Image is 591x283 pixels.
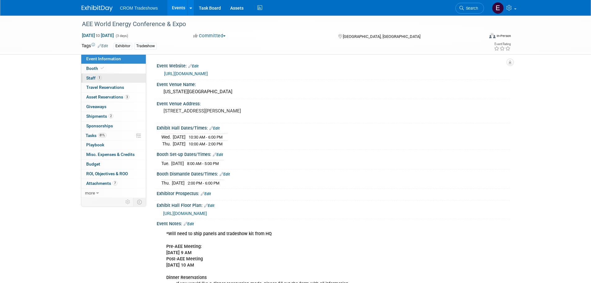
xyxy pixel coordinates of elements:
pre: [STREET_ADDRESS][PERSON_NAME] [163,108,297,114]
div: Event Notes: [157,219,510,227]
div: Booth Dismantle Dates/Times: [157,169,510,177]
span: Travel Reservations [86,85,124,90]
div: Event Format [447,32,511,42]
a: ROI, Objectives & ROO [81,169,146,179]
span: Budget [86,162,100,167]
a: Budget [81,160,146,169]
a: Shipments2 [81,112,146,121]
td: Personalize Event Tab Strip [123,198,133,206]
a: [URL][DOMAIN_NAME] [164,71,208,76]
a: Search [455,3,484,14]
a: Edit [209,126,220,130]
img: Format-Inperson.png [489,33,495,38]
div: Exhibitor [114,43,132,49]
b: Post-AEE Meeting [166,256,203,262]
td: [DATE] [171,160,184,167]
a: Edit [201,192,211,196]
a: Staff1 [81,74,146,83]
a: [URL][DOMAIN_NAME] [163,211,207,216]
span: 10:00 AM - 2:00 PM [189,142,222,146]
div: Exhibitor Prospectus: [157,189,510,197]
div: Tradeshow [134,43,157,49]
div: Event Venue Name: [157,80,510,88]
b: [DATE] 9 AM [166,250,192,255]
span: Search [464,6,478,11]
i: Booth reservation complete [101,66,104,70]
div: Exhibit Hall Floor Plan: [157,201,510,209]
div: Booth Set-up Dates/Times: [157,150,510,158]
span: ROI, Objectives & ROO [86,171,128,176]
span: 2 [109,114,113,118]
span: Shipments [86,114,113,119]
a: Edit [213,153,223,157]
a: Edit [204,203,214,208]
a: Misc. Expenses & Credits [81,150,146,159]
a: Event Information [81,54,146,64]
span: (3 days) [115,34,128,38]
b: *Will need to ship panels and tradeshow kit from HQ Pre-AEE Meeting: [166,231,272,249]
a: Playbook [81,140,146,150]
td: Thu. [161,141,173,147]
div: In-Person [496,34,511,38]
span: 10:30 AM - 6:00 PM [189,135,222,139]
a: more [81,189,146,198]
span: 2:00 PM - 6:00 PM [188,181,219,185]
a: Booth [81,64,146,73]
span: Giveaways [86,104,106,109]
span: more [85,190,95,195]
td: Wed. [161,134,173,141]
span: Attachments [86,181,117,186]
td: Thu. [161,180,172,186]
div: [US_STATE][GEOGRAPHIC_DATA] [161,87,505,97]
a: Edit [184,222,194,226]
a: Edit [220,172,230,176]
td: Tue. [161,160,171,167]
td: Tags [82,43,108,50]
span: [GEOGRAPHIC_DATA], [GEOGRAPHIC_DATA] [343,34,420,39]
span: Tasks [86,133,106,138]
span: Staff [86,75,102,80]
a: Edit [98,44,108,48]
a: Edit [188,64,199,68]
span: 3 [125,95,129,99]
img: ExhibitDay [82,5,113,11]
b: Dinner Reservations [166,275,207,280]
button: Committed [191,33,228,39]
a: Attachments7 [81,179,146,188]
span: 1 [97,75,102,80]
td: [DATE] [173,134,186,141]
span: 81% [98,133,106,138]
img: Eden Burleigh [492,2,504,14]
span: Booth [86,66,105,71]
div: Event Venue Address: [157,99,510,107]
div: AEE World Energy Conference & Expo [80,19,475,30]
span: to [95,33,101,38]
td: Toggle Event Tabs [133,198,146,206]
div: Exhibit Hall Dates/Times: [157,123,510,131]
span: Misc. Expenses & Credits [86,152,135,157]
div: Event Rating [494,43,511,46]
span: Asset Reservations [86,94,129,99]
span: Event Information [86,56,121,61]
a: Asset Reservations3 [81,93,146,102]
a: Tasks81% [81,131,146,140]
span: [DATE] [DATE] [82,33,114,38]
span: Sponsorships [86,123,113,128]
span: 7 [113,181,117,185]
span: Playbook [86,142,104,147]
span: CROM Tradeshows [120,6,158,11]
b: [DATE] 10 AM [166,262,194,268]
a: Travel Reservations [81,83,146,92]
a: Giveaways [81,102,146,112]
td: [DATE] [172,180,185,186]
span: 8:00 AM - 5:00 PM [187,161,219,166]
div: Event Website: [157,61,510,69]
a: Sponsorships [81,121,146,131]
td: [DATE] [173,141,186,147]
